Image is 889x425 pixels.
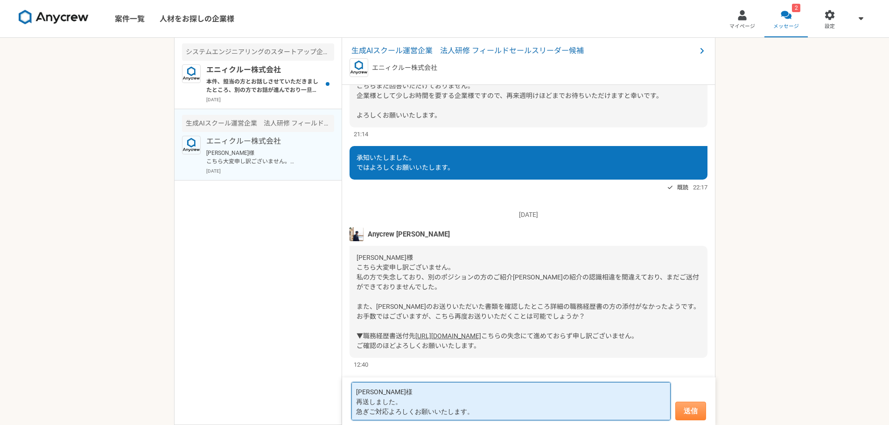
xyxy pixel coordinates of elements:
div: 2 [792,4,800,12]
span: 22:17 [693,183,707,192]
div: システムエンジニアリングのスタートアップ企業 生成AIの新規事業のセールスを募集 [182,43,334,61]
span: 設定 [825,23,835,30]
p: [DATE] [206,96,334,103]
p: [PERSON_NAME]様 こちら大変申し訳ございません。 私の方で失念しており、別のポジションの方のご紹介[PERSON_NAME]の紹介の認識相違を間違えており、まだご送付ができておりませ... [206,149,322,166]
p: エニィクルー株式会社 [206,136,322,147]
span: メッセージ [773,23,799,30]
p: エニィクルー株式会社 [206,64,322,76]
a: [URL][DOMAIN_NAME] [415,332,481,340]
span: 生成AIスクール運営企業 法人研修 フィールドセールスリーダー候補 [351,45,696,56]
img: logo_text_blue_01.png [182,64,201,83]
img: 8DqYSo04kwAAAAASUVORK5CYII= [19,10,89,25]
button: 送信 [675,402,706,420]
p: 本件、担当の方とお話しさせていただきましたところ、別の方でお話が進んでおり一旦クローズとなっているとこのことです。 本件、タイミング合わずにて申し訳ございません。 引き続きよろしくお願いいたします。 [206,77,322,94]
p: [DATE] [206,167,334,174]
textarea: [PERSON_NAME]様 再送しました。 急ぎご対応よろしくお願いいたします。 [351,382,671,420]
span: 既読 [677,182,688,193]
span: Anycrew [PERSON_NAME] [368,229,450,239]
span: 12:40 [354,360,368,369]
p: エニィクルー株式会社 [372,63,437,73]
span: こちらの失念にて進めておらず申し訳ございません。 ご確認のほどよろしくお願いいたします。 [357,332,638,349]
img: tomoya_yamashita.jpeg [350,227,364,241]
span: 21:14 [354,130,368,139]
img: logo_text_blue_01.png [182,136,201,154]
img: logo_text_blue_01.png [350,58,368,77]
span: 承知いたしました。 ではよろしくお願いいたします。 [357,154,454,171]
div: 生成AIスクール運営企業 法人研修 フィールドセールスリーダー候補 [182,115,334,132]
p: [DATE] [350,210,707,220]
span: マイページ [729,23,755,30]
span: [PERSON_NAME]様 こちら大変申し訳ございません。 私の方で失念しており、別のポジションの方のご紹介[PERSON_NAME]の紹介の認識相違を間違えており、まだご送付ができておりませ... [357,254,700,340]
